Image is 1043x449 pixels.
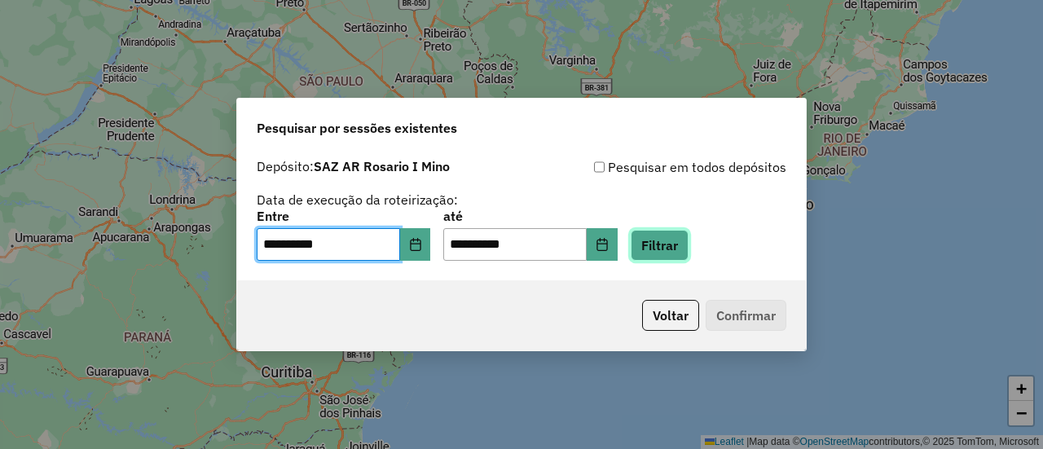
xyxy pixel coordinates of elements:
label: Depósito: [257,156,450,176]
label: Data de execução da roteirização: [257,190,458,209]
button: Filtrar [631,230,689,261]
span: Pesquisar por sessões existentes [257,118,457,138]
button: Voltar [642,300,699,331]
label: até [443,206,617,226]
button: Choose Date [400,228,431,261]
strong: SAZ AR Rosario I Mino [314,158,450,174]
button: Choose Date [587,228,618,261]
label: Entre [257,206,430,226]
div: Pesquisar em todos depósitos [521,157,786,177]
